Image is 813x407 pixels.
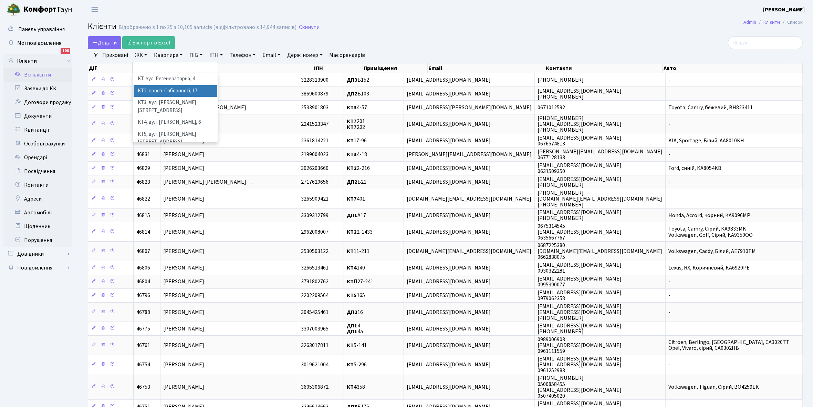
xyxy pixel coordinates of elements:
[301,308,329,316] span: 3045425461
[347,322,363,335] span: 4 4а
[763,6,805,13] b: [PERSON_NAME]
[134,129,217,148] li: КТ5, вул. [PERSON_NAME][STREET_ADDRESS]
[347,118,357,125] b: КТ7
[780,19,803,26] li: Список
[347,104,357,111] b: КТ3
[347,264,365,272] span: 140
[301,247,329,255] span: 3530503122
[347,76,357,84] b: ДП3
[347,212,357,219] b: ДП1
[299,24,320,31] a: Скинути
[3,68,72,82] a: Всі клієнти
[3,54,72,68] a: Клієнти
[347,292,357,299] b: КТ5
[668,383,759,391] span: Volkswagen, Tiguan, Сірий, ВО4259ЕК
[23,4,56,15] b: Комфорт
[301,120,329,128] span: 2241523347
[301,212,329,219] span: 3309312799
[88,63,134,73] th: Дії
[92,39,117,47] span: Додати
[347,104,367,111] span: 4-57
[733,15,813,30] nav: breadcrumb
[347,383,357,391] b: КТ4
[163,195,204,203] span: [PERSON_NAME]
[301,151,329,159] span: 2199004023
[538,134,622,147] span: [EMAIL_ADDRESS][DOMAIN_NAME] 0676574813
[132,49,150,61] a: ЖК
[407,278,491,286] span: [EMAIL_ADDRESS][DOMAIN_NAME]
[136,292,150,299] span: 46796
[3,109,72,123] a: Документи
[301,278,329,286] span: 3791802762
[88,20,117,32] span: Клієнти
[728,36,803,49] input: Пошук...
[3,137,72,151] a: Особові рахунки
[538,375,622,400] span: [PHONE_NUMBER] 0500858455 [EMAIL_ADDRESS][DOMAIN_NAME] 0507405020
[347,342,354,349] b: КТ
[668,179,670,186] span: -
[538,104,565,111] span: 0671012592
[136,195,150,203] span: 46822
[668,212,750,219] span: Honda, Accord, чорний, КА9096МР
[122,36,175,49] a: Експорт в Excel
[538,355,622,374] span: [EMAIL_ADDRESS][DOMAIN_NAME] [EMAIL_ADDRESS][DOMAIN_NAME] 0961252983
[347,195,357,203] b: КТ7
[763,19,780,26] a: Клієнти
[347,90,357,98] b: ДП2
[668,325,670,333] span: -
[3,95,72,109] a: Договори продажу
[347,195,365,203] span: 401
[538,76,584,84] span: [PHONE_NUMBER]
[151,49,185,61] a: Квартира
[301,137,329,145] span: 2361814221
[668,247,756,255] span: Volkswagen, Caddy, Білий, AE7910TM
[668,195,670,203] span: -
[23,4,72,16] span: Таун
[538,336,622,355] span: 0989006903 [EMAIL_ADDRESS][DOMAIN_NAME] 0961111559
[61,48,70,54] div: 196
[327,49,368,61] a: Має орендарів
[347,361,354,368] b: КТ
[538,162,622,175] span: [EMAIL_ADDRESS][DOMAIN_NAME] 0631509350
[3,220,72,233] a: Щоденник
[407,120,491,128] span: [EMAIL_ADDRESS][DOMAIN_NAME]
[163,247,204,255] span: [PERSON_NAME]
[347,179,357,186] b: ДП2
[538,208,622,222] span: [EMAIL_ADDRESS][DOMAIN_NAME] [PHONE_NUMBER]
[407,292,491,299] span: [EMAIL_ADDRESS][DOMAIN_NAME]
[136,247,150,255] span: 46807
[407,165,491,172] span: [EMAIL_ADDRESS][DOMAIN_NAME]
[301,195,329,203] span: 3265909421
[7,3,21,17] img: logo.png
[163,264,204,272] span: [PERSON_NAME]
[668,151,670,159] span: -
[136,308,150,316] span: 46788
[3,164,72,178] a: Посвідчення
[538,242,662,261] span: 0687225380 [DOMAIN_NAME][EMAIL_ADDRESS][DOMAIN_NAME] 0662838075
[301,76,329,84] span: 3228313900
[136,179,150,186] span: 46823
[3,233,72,247] a: Порушення
[538,189,662,208] span: [PHONE_NUMBER] [DOMAIN_NAME][EMAIL_ADDRESS][DOMAIN_NAME] [PHONE_NUMBER]
[545,63,663,73] th: Контакти
[3,151,72,164] a: Орендарі
[3,192,72,206] a: Адреси
[668,104,753,111] span: Toyota, Camry, бежевий, BH823411
[407,342,491,349] span: [EMAIL_ADDRESS][DOMAIN_NAME]
[407,90,491,98] span: [EMAIL_ADDRESS][DOMAIN_NAME]
[347,278,373,286] span: П27-241
[407,361,491,368] span: [EMAIL_ADDRESS][DOMAIN_NAME]
[407,325,491,333] span: [EMAIL_ADDRESS][DOMAIN_NAME]
[187,49,205,61] a: ПІБ
[538,322,622,335] span: [EMAIL_ADDRESS][DOMAIN_NAME] [PHONE_NUMBER]
[428,63,545,73] th: Email
[538,175,622,189] span: [EMAIL_ADDRESS][DOMAIN_NAME] [PHONE_NUMBER]
[763,6,805,14] a: [PERSON_NAME]
[743,19,756,26] a: Admin
[668,76,670,84] span: -
[163,361,204,368] span: [PERSON_NAME]
[134,85,217,97] li: КТ2, просп. Соборності, 17
[163,151,204,159] span: [PERSON_NAME]
[347,308,357,316] b: ДП2
[134,116,217,129] li: КТ4, вул. [PERSON_NAME], 6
